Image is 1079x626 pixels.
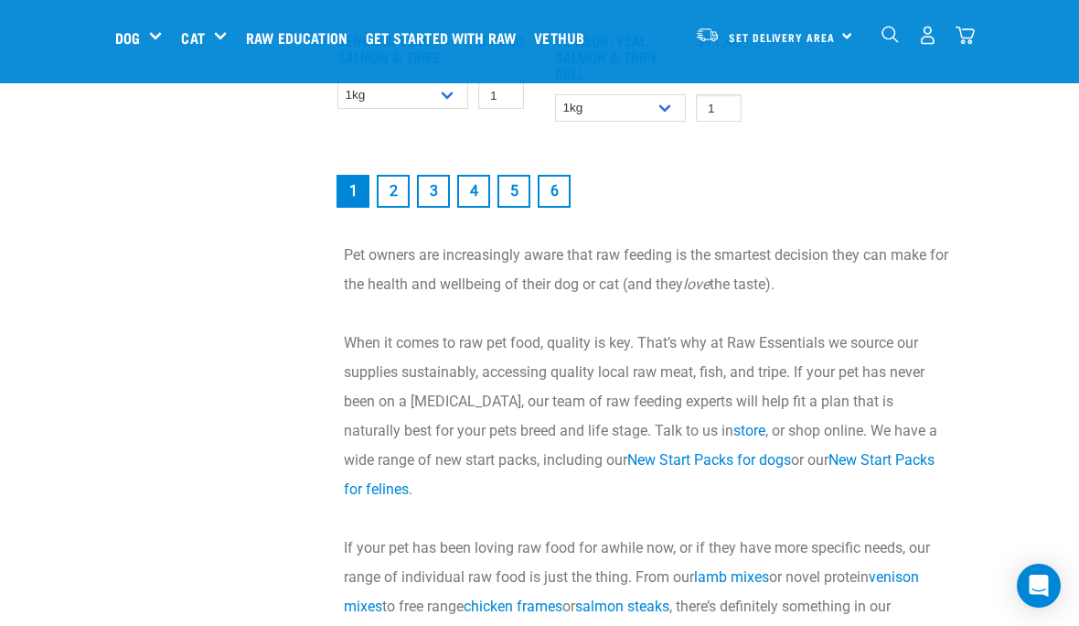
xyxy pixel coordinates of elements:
a: Goto page 6 [538,175,571,208]
a: Goto page 4 [457,175,490,208]
input: 1 [696,94,742,123]
a: Dog [115,27,140,49]
input: 1 [478,81,524,110]
a: Goto page 5 [497,175,530,208]
a: Cat [181,27,204,49]
img: van-moving.png [695,27,720,43]
em: love [683,275,710,293]
nav: pagination [333,171,964,211]
a: New Start Packs for dogs [627,451,791,469]
p: Pet owners are increasingly aware that raw feeding is the smartest decision they can make for the... [344,241,953,299]
a: salmon steaks [575,598,669,615]
img: home-icon@2x.png [956,26,975,45]
span: Set Delivery Area [729,34,835,40]
a: lamb mixes [694,568,769,586]
a: store [733,422,765,439]
a: Goto page 3 [417,175,450,208]
img: home-icon-1@2x.png [881,26,899,43]
img: user.png [918,26,937,45]
a: Page 1 [337,175,369,208]
p: When it comes to raw pet food, quality is key. That’s why at Raw Essentials we source our supplie... [344,329,953,504]
a: Vethub [529,1,598,74]
a: Get started with Raw [361,1,529,74]
a: Raw Education [241,1,361,74]
a: Goto page 2 [377,175,410,208]
a: chicken frames [464,598,562,615]
div: Open Intercom Messenger [1017,564,1061,608]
